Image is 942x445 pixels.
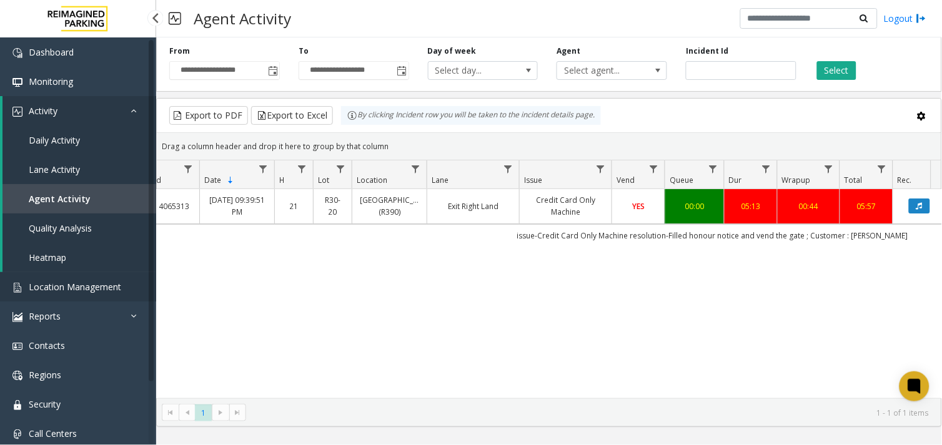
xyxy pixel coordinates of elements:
span: Issue [524,175,542,185]
a: Dur Filter Menu [758,160,775,177]
span: Vend [617,175,635,185]
button: Select [817,61,856,80]
span: Toggle popup [265,62,279,79]
a: 21 [282,200,305,212]
label: From [169,46,190,57]
span: Call Centers [29,428,77,439]
a: Date Filter Menu [255,160,272,177]
img: 'icon' [12,48,22,58]
a: Issue Filter Menu [592,160,609,177]
a: Activity [2,96,156,125]
a: Id Filter Menu [180,160,197,177]
span: H [279,175,285,185]
a: Lot Filter Menu [332,160,349,177]
span: Location Management [29,281,121,293]
a: Lane Activity [2,155,156,184]
div: By clicking Incident row you will be taken to the incident details page. [341,106,601,125]
a: [DATE] 09:39:51 PM [207,194,267,218]
a: Lane Filter Menu [500,160,517,177]
span: Lot [318,175,329,185]
a: Agent Activity [2,184,156,213]
span: Rec. [898,175,912,185]
span: Sortable [226,175,235,185]
a: Vend Filter Menu [645,160,662,177]
span: Daily Activity [29,134,80,146]
span: Agent Activity [29,193,91,205]
label: Agent [557,46,580,57]
span: Quality Analysis [29,222,92,234]
img: 'icon' [12,283,22,293]
a: Queue Filter Menu [705,160,721,177]
img: 'icon' [12,312,22,322]
a: 05:57 [848,200,885,212]
span: Select agent... [557,62,645,79]
span: Dashboard [29,46,74,58]
img: pageIcon [169,3,181,34]
img: 'icon' [12,371,22,381]
div: Data table [157,160,941,398]
a: Daily Activity [2,125,156,155]
span: Wrapup [782,175,811,185]
span: Reports [29,310,61,322]
a: 05:13 [732,200,770,212]
span: Activity [29,105,57,117]
a: Wrapup Filter Menu [820,160,837,177]
span: Date [204,175,221,185]
div: Drag a column header and drop it here to group by that column [157,135,941,157]
span: Security [29,398,61,410]
a: Location Filter Menu [407,160,424,177]
label: Incident Id [686,46,728,57]
label: To [299,46,309,57]
span: Regions [29,369,61,381]
img: logout [916,12,926,25]
span: Total [845,175,863,185]
a: Total Filter Menu [873,160,890,177]
a: H Filter Menu [294,160,310,177]
span: Contacts [29,340,65,351]
img: 'icon' [12,429,22,439]
a: [GEOGRAPHIC_DATA] (R390) [360,194,419,218]
img: 'icon' [12,341,22,351]
img: 'icon' [12,107,22,117]
img: 'icon' [12,77,22,87]
h3: Agent Activity [187,3,297,34]
span: Dur [729,175,742,185]
button: Export to PDF [169,106,248,125]
img: infoIcon.svg [347,110,357,120]
a: R30-20 [321,194,344,218]
label: Day of week [428,46,477,57]
span: YES [632,201,645,212]
a: Logout [884,12,926,25]
a: Credit Card Only Machine [527,194,604,218]
span: Heatmap [29,252,66,263]
a: 4065313 [157,200,192,212]
a: YES [620,200,657,212]
a: 00:44 [785,200,832,212]
a: 00:00 [673,200,716,212]
a: Exit Right Land [435,200,512,212]
a: Heatmap [2,243,156,272]
span: Queue [670,175,693,185]
span: Monitoring [29,76,73,87]
img: 'icon' [12,400,22,410]
span: Toggle popup [395,62,409,79]
span: Lane Activity [29,164,80,175]
span: Select day... [429,62,516,79]
button: Export to Excel [251,106,333,125]
kendo-pager-info: 1 - 1 of 1 items [254,408,929,418]
span: Lane [432,175,449,185]
a: Quality Analysis [2,213,156,243]
span: Page 1 [195,404,212,421]
span: Location [357,175,387,185]
span: Id [154,175,161,185]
